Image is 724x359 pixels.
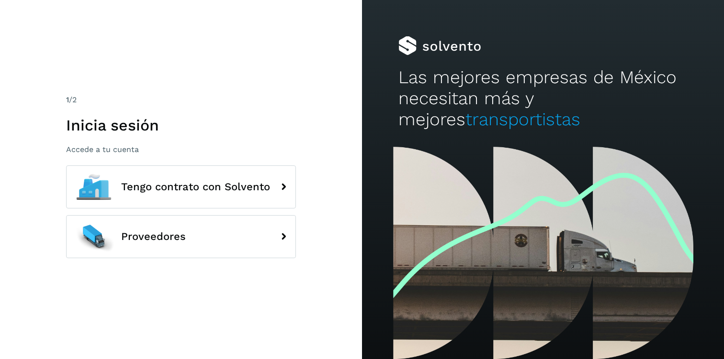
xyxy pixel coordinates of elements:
[121,181,270,193] span: Tengo contrato con Solvento
[465,109,580,130] span: transportistas
[66,95,69,104] span: 1
[66,145,296,154] p: Accede a tu cuenta
[398,67,688,131] h2: Las mejores empresas de México necesitan más y mejores
[66,94,296,106] div: /2
[121,231,186,242] span: Proveedores
[66,116,296,134] h1: Inicia sesión
[66,165,296,208] button: Tengo contrato con Solvento
[66,215,296,258] button: Proveedores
